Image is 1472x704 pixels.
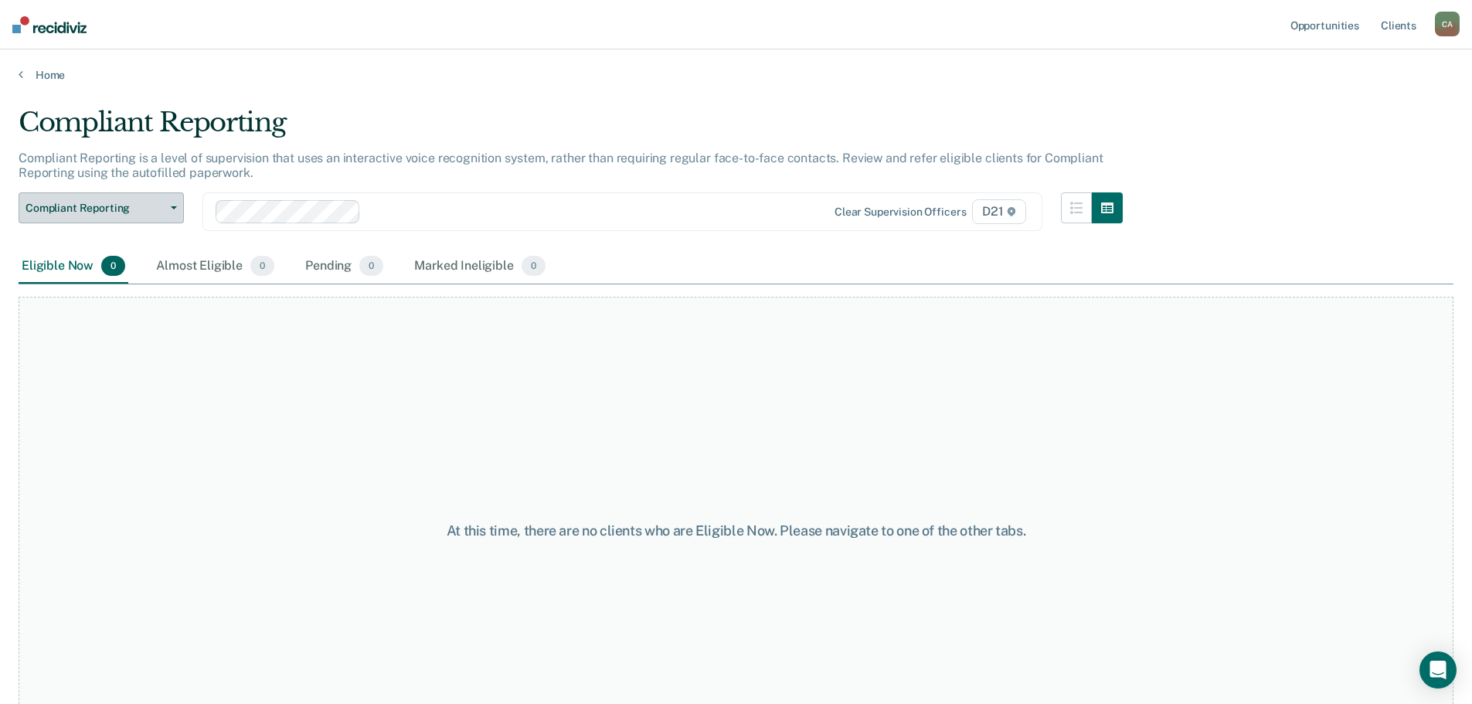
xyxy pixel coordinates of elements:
[1435,12,1460,36] div: C A
[1419,651,1457,689] div: Open Intercom Messenger
[522,256,546,276] span: 0
[378,522,1095,539] div: At this time, there are no clients who are Eligible Now. Please navigate to one of the other tabs.
[19,250,128,284] div: Eligible Now0
[411,250,549,284] div: Marked Ineligible0
[19,192,184,223] button: Compliant Reporting
[19,151,1103,180] p: Compliant Reporting is a level of supervision that uses an interactive voice recognition system, ...
[1435,12,1460,36] button: CA
[153,250,277,284] div: Almost Eligible0
[101,256,125,276] span: 0
[19,68,1453,82] a: Home
[250,256,274,276] span: 0
[972,199,1025,224] span: D21
[835,206,966,219] div: Clear supervision officers
[359,256,383,276] span: 0
[12,16,87,33] img: Recidiviz
[19,107,1123,151] div: Compliant Reporting
[25,202,165,215] span: Compliant Reporting
[302,250,386,284] div: Pending0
